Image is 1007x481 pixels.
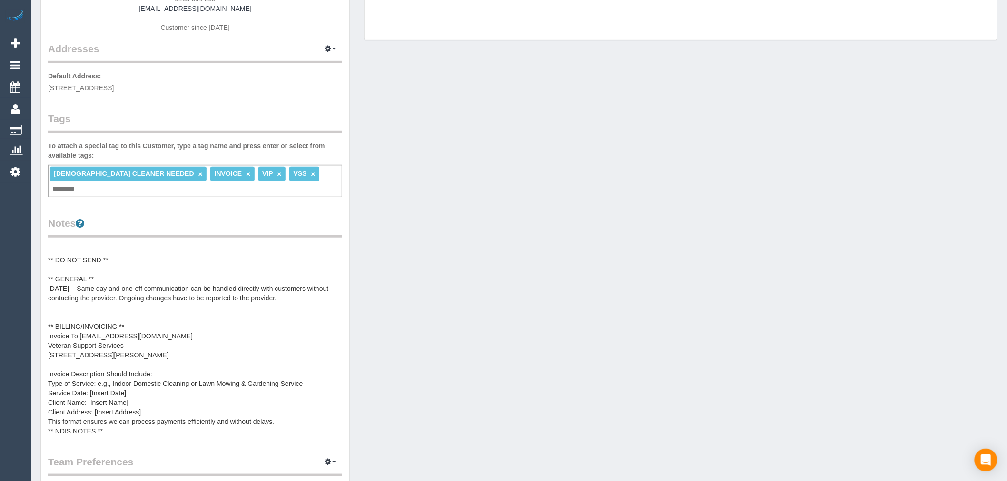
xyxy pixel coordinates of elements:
[294,170,307,177] span: VSS
[246,170,250,178] a: ×
[48,112,342,133] legend: Tags
[262,170,273,177] span: VIP
[161,24,230,31] span: Customer since [DATE]
[198,170,203,178] a: ×
[215,170,242,177] span: INVOICE
[311,170,316,178] a: ×
[139,5,252,12] a: [EMAIL_ADDRESS][DOMAIN_NAME]
[48,84,114,92] span: [STREET_ADDRESS]
[48,246,342,436] pre: ** ACCESS ** ** PREFERENCES ** [DATE] - Mondays/Fridays only, flex from 8am. Via phone - CG ** DO...
[48,455,342,476] legend: Team Preferences
[277,170,281,178] a: ×
[48,216,342,238] legend: Notes
[6,10,25,23] img: Automaid Logo
[48,141,342,160] label: To attach a special tag to this Customer, type a tag name and press enter or select from availabl...
[48,71,101,81] label: Default Address:
[975,449,997,471] div: Open Intercom Messenger
[54,170,194,177] span: [DEMOGRAPHIC_DATA] CLEANER NEEDED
